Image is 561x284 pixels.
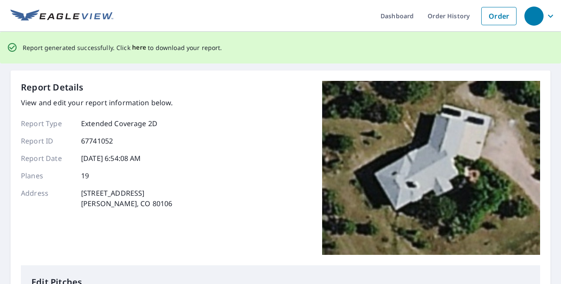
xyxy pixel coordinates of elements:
p: Address [21,188,73,209]
p: 67741052 [81,136,113,146]
p: [DATE] 6:54:08 AM [81,153,141,164]
p: Report ID [21,136,73,146]
button: here [132,42,146,53]
p: Report Details [21,81,84,94]
p: [STREET_ADDRESS] [PERSON_NAME], CO 80106 [81,188,172,209]
a: Order [481,7,517,25]
img: EV Logo [10,10,113,23]
p: 19 [81,170,89,181]
img: Top image [322,81,540,255]
p: Report generated successfully. Click to download your report. [23,42,222,53]
p: Report Type [21,118,73,129]
p: Report Date [21,153,73,164]
p: View and edit your report information below. [21,97,173,108]
p: Extended Coverage 2D [81,118,157,129]
p: Planes [21,170,73,181]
